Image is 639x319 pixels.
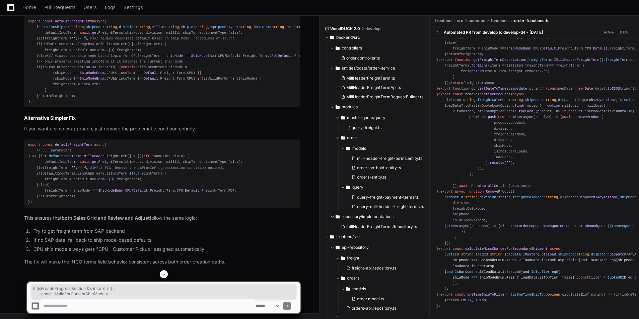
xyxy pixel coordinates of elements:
[346,85,401,90] span: MillHeaderFreightTermApi.ts
[562,115,573,119] span: await
[346,183,350,191] svg: Directory
[55,19,92,23] span: defaultFreightTerm
[349,193,424,202] button: query-freight-payment-terms.ts
[226,54,240,58] span: Default
[352,125,381,130] span: query-freight.ts
[121,65,131,69] span: const
[529,87,542,91] span: string
[341,182,428,193] button: query
[347,255,359,261] span: freight
[24,125,300,133] p: If you want a simpler approach, just remove the problematic condition entirely:
[80,71,104,75] span: ShipModeEnum
[286,25,334,29] span: isFromInProgressSection
[519,109,533,113] span: forEach
[49,54,138,58] span: // Always use ship mode-based logic for CPU
[610,252,626,256] span: Dispatch
[78,166,224,170] span: // 🔧 SIMPLE FIX: Remove the isFromInProgressSection condition entirely
[144,154,148,158] span: if
[451,81,463,85] span: return
[336,234,360,239] span: frontend/src
[546,195,558,199] span: string
[490,161,504,165] span: resolve
[602,29,616,35] span: Active
[490,64,498,68] span: item
[486,190,513,194] span: RemoveProduct
[105,5,116,9] span: Logs
[342,45,362,51] span: controllers
[330,102,428,112] button: modules
[560,195,576,199] span: dispatch
[185,189,199,193] span: Default
[465,195,478,199] span: string
[336,132,428,143] button: order
[438,87,451,91] span: export
[608,87,630,91] span: toISOString
[357,156,422,161] span: mill-header-freight-terms.entity.ts
[457,109,517,113] span: toMasterQuoteLoadOptionDetail
[347,115,385,120] span: master-quote/query
[28,25,373,29] span: : , : , : , : , : , : , : , : | ,
[336,35,360,40] span: backend/src
[488,64,506,68] span: ( ) =>
[525,98,542,102] span: shipMode
[94,19,104,23] span: async
[39,194,51,198] span: return
[37,25,67,29] span: isOneTimeShipTo
[338,83,424,92] button: MillHeaderFreightTermApi.ts
[39,183,47,187] span: else
[341,254,345,262] svg: Directory
[465,247,548,251] span: calculateMiscChargesForSecondaryShipment
[453,247,463,251] span: const
[330,211,428,222] button: repository/implementations
[349,154,424,163] button: mill-header-freight-terms.entity.ts
[24,115,300,121] h2: Alternative Simpler Fix
[508,69,539,73] span: freightTermDesc
[446,52,459,56] span: return
[325,32,425,43] button: backend/src
[347,135,357,140] span: order
[330,63,428,74] button: entities/odata/order-service
[181,25,193,29] span: shipTo
[43,143,53,147] span: const
[449,224,457,228] span: then
[504,252,521,256] span: loadData
[535,109,560,113] span: ( ) =>
[550,247,560,251] span: async
[39,94,51,98] span: return
[338,222,424,231] button: millHeaderFreightTermsRepository.ts
[527,58,552,62] span: freightTerms
[336,112,428,123] button: master-quote/query
[228,160,239,164] span: false
[440,190,453,194] span: export
[490,252,502,256] span: string
[523,115,533,119] span: async
[514,18,550,23] span: order-functions.ts
[37,42,41,46] span: if
[270,54,276,58] span: CPU
[78,172,90,176] span: length
[506,46,531,50] span: ShipModeEnum
[187,71,193,75] span: CPU
[62,215,150,221] strong: both Sales Grid and Review and Adjust
[37,172,41,176] span: if
[463,98,476,102] span: string
[71,166,75,170] span: ''
[24,258,300,266] p: The fix will make the INCO terms field behavior consistent across both order creation paths.
[106,71,113,75] span: CPU
[544,69,548,73] span: ''
[344,123,424,132] button: query-freight.ts
[187,77,193,81] span: CPU
[508,64,512,68] span: if
[330,33,334,41] svg: Directory
[39,36,45,40] span: let
[138,172,160,176] span: freightTerm
[558,252,574,256] span: shipMode
[330,43,428,54] button: controllers
[39,54,47,58] span: else
[440,58,453,62] span: export
[593,46,608,50] span: Default
[455,190,465,194] span: async
[338,54,424,63] button: order.controller.ts
[453,92,463,96] span: const
[357,165,401,171] span: order-on-hold-entity.ts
